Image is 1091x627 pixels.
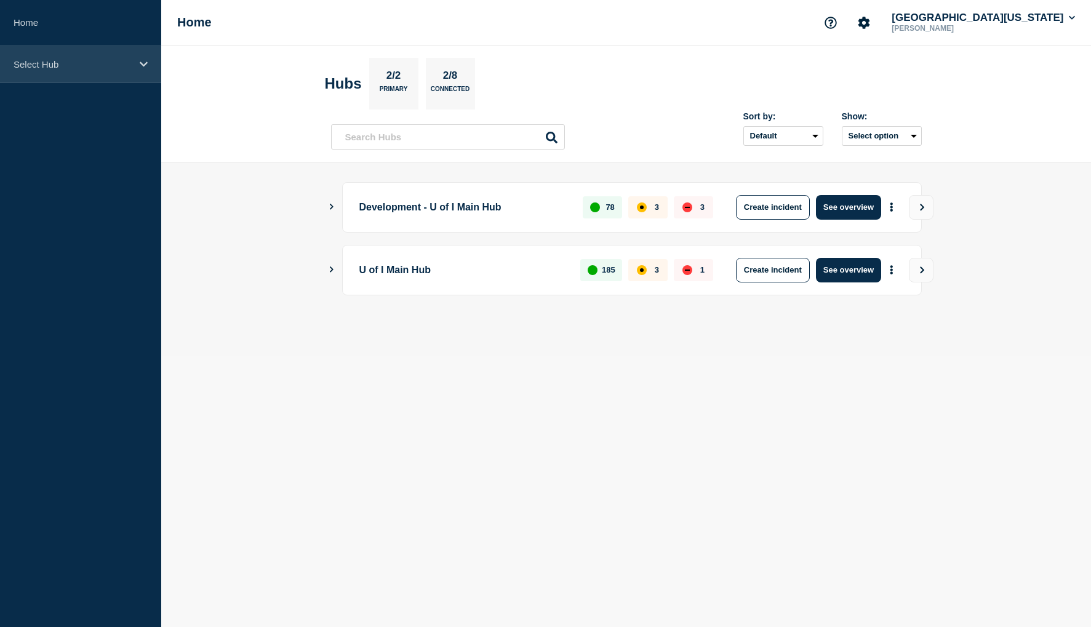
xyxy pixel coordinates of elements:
[329,265,335,274] button: Show Connected Hubs
[700,265,705,274] p: 1
[884,196,900,218] button: More actions
[14,59,132,70] p: Select Hub
[743,111,823,121] div: Sort by:
[359,258,567,282] p: U of I Main Hub
[851,10,877,36] button: Account settings
[637,265,647,275] div: affected
[909,195,933,220] button: View
[889,12,1077,24] button: [GEOGRAPHIC_DATA][US_STATE]
[816,195,881,220] button: See overview
[655,265,659,274] p: 3
[359,195,569,220] p: Development - U of I Main Hub
[682,202,692,212] div: down
[602,265,615,274] p: 185
[438,70,462,86] p: 2/8
[177,15,212,30] h1: Home
[655,202,659,212] p: 3
[380,86,408,98] p: Primary
[588,265,597,275] div: up
[382,70,406,86] p: 2/2
[909,258,933,282] button: View
[590,202,600,212] div: up
[884,258,900,281] button: More actions
[816,258,881,282] button: See overview
[325,75,362,92] h2: Hubs
[700,202,705,212] p: 3
[605,202,614,212] p: 78
[743,126,823,146] select: Sort by
[331,124,565,150] input: Search Hubs
[736,195,810,220] button: Create incident
[889,24,1017,33] p: [PERSON_NAME]
[842,111,922,121] div: Show:
[431,86,470,98] p: Connected
[682,265,692,275] div: down
[637,202,647,212] div: affected
[329,202,335,212] button: Show Connected Hubs
[818,10,844,36] button: Support
[736,258,810,282] button: Create incident
[842,126,922,146] button: Select option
